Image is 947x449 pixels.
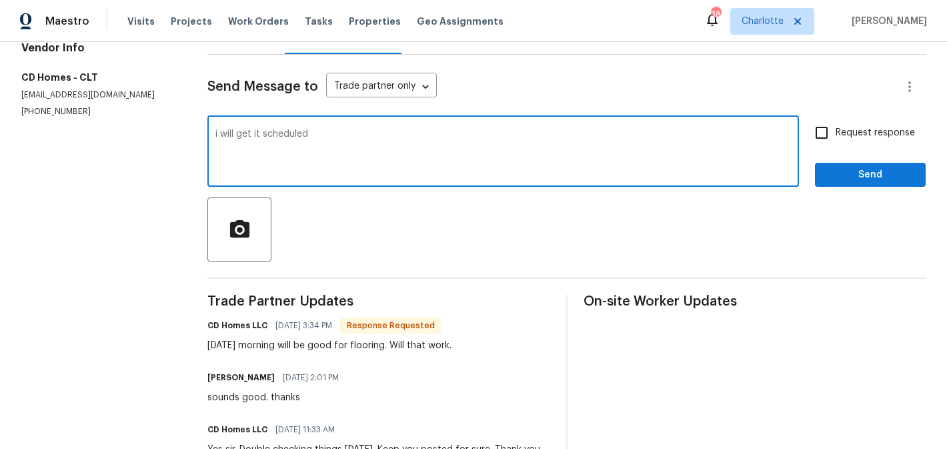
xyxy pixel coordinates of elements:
[742,15,784,28] span: Charlotte
[417,15,504,28] span: Geo Assignments
[207,391,347,404] div: sounds good. thanks
[341,319,440,332] span: Response Requested
[836,126,915,140] span: Request response
[171,15,212,28] span: Projects
[275,423,335,436] span: [DATE] 11:33 AM
[215,129,791,176] textarea: i will get it scheduled
[207,423,267,436] h6: CD Homes LLC
[846,15,927,28] span: [PERSON_NAME]
[326,76,437,98] div: Trade partner only
[21,71,175,84] h5: CD Homes - CLT
[305,17,333,26] span: Tasks
[207,339,451,352] div: [DATE] morning will be good for flooring. Will that work.
[45,15,89,28] span: Maestro
[127,15,155,28] span: Visits
[21,106,175,117] p: [PHONE_NUMBER]
[228,15,289,28] span: Work Orders
[21,41,175,55] h4: Vendor Info
[275,319,332,332] span: [DATE] 3:34 PM
[283,371,339,384] span: [DATE] 2:01 PM
[207,319,267,332] h6: CD Homes LLC
[815,163,926,187] button: Send
[826,167,915,183] span: Send
[21,89,175,101] p: [EMAIL_ADDRESS][DOMAIN_NAME]
[207,371,275,384] h6: [PERSON_NAME]
[711,8,720,21] div: 38
[349,15,401,28] span: Properties
[207,295,550,308] span: Trade Partner Updates
[207,80,318,93] span: Send Message to
[584,295,926,308] span: On-site Worker Updates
